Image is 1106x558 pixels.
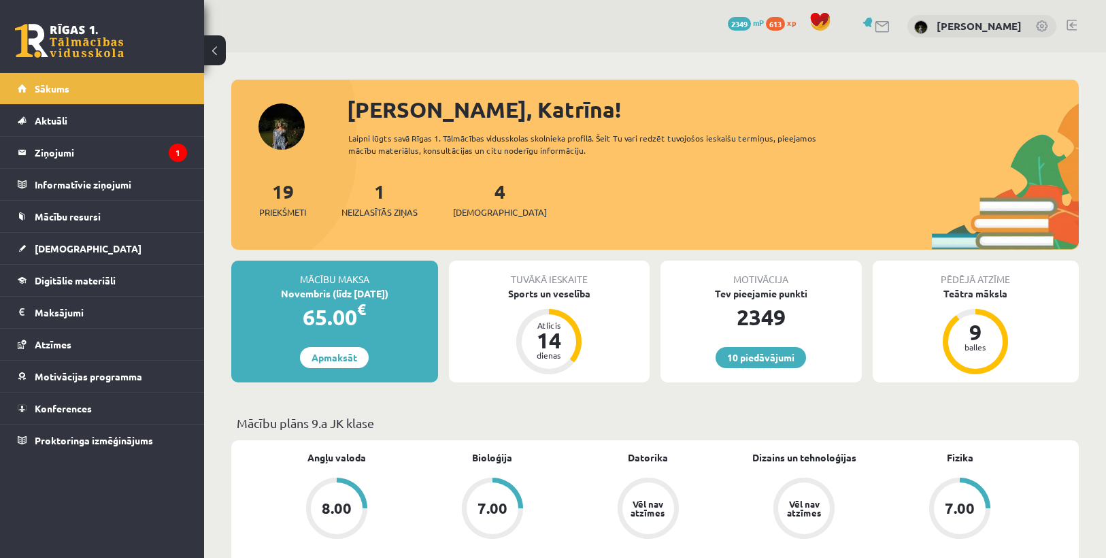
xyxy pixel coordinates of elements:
a: Apmaksāt [300,347,369,368]
span: [DEMOGRAPHIC_DATA] [35,242,141,255]
a: Mācību resursi [18,201,187,232]
a: 1Neizlasītās ziņas [341,179,418,219]
p: Mācību plāns 9.a JK klase [237,414,1073,432]
div: balles [955,343,996,351]
div: Atlicis [529,321,569,329]
a: 4[DEMOGRAPHIC_DATA] [453,179,547,219]
a: [DEMOGRAPHIC_DATA] [18,233,187,264]
a: Teātra māksla 9 balles [873,286,1079,376]
span: 2349 [728,17,751,31]
a: Atzīmes [18,329,187,360]
a: 8.00 [258,478,414,542]
span: xp [787,17,796,28]
a: Informatīvie ziņojumi [18,169,187,200]
a: 19Priekšmeti [259,179,306,219]
div: dienas [529,351,569,359]
a: 613 xp [766,17,803,28]
div: Mācību maksa [231,261,438,286]
a: 7.00 [882,478,1038,542]
div: 7.00 [945,501,975,516]
a: Ziņojumi1 [18,137,187,168]
span: [DEMOGRAPHIC_DATA] [453,206,547,219]
div: Novembris (līdz [DATE]) [231,286,438,301]
a: Angļu valoda [307,450,366,465]
span: 613 [766,17,785,31]
a: Vēl nav atzīmes [570,478,726,542]
a: 7.00 [414,478,570,542]
a: Dizains un tehnoloģijas [752,450,856,465]
div: Laipni lūgts savā Rīgas 1. Tālmācības vidusskolas skolnieka profilā. Šeit Tu vari redzēt tuvojošo... [348,132,857,157]
a: Sports un veselība Atlicis 14 dienas [449,286,650,376]
a: Proktoringa izmēģinājums [18,425,187,456]
span: Motivācijas programma [35,370,142,382]
span: Proktoringa izmēģinājums [35,434,153,446]
a: Sākums [18,73,187,104]
div: 7.00 [477,501,507,516]
span: Neizlasītās ziņas [341,206,418,219]
span: Atzīmes [35,338,71,350]
legend: Ziņojumi [35,137,187,168]
a: 2349 mP [728,17,764,28]
div: 14 [529,329,569,351]
a: [PERSON_NAME] [937,19,1022,33]
i: 1 [169,144,187,162]
span: Mācību resursi [35,210,101,223]
div: Vēl nav atzīmes [629,499,667,517]
div: Pēdējā atzīme [873,261,1079,286]
a: Digitālie materiāli [18,265,187,296]
div: 8.00 [322,501,352,516]
span: € [357,299,366,319]
a: Aktuāli [18,105,187,136]
a: Fizika [947,450,973,465]
a: Konferences [18,393,187,424]
legend: Maksājumi [35,297,187,328]
a: Motivācijas programma [18,361,187,392]
a: Bioloģija [472,450,512,465]
div: Sports un veselība [449,286,650,301]
div: 65.00 [231,301,438,333]
div: Vēl nav atzīmes [785,499,823,517]
div: 9 [955,321,996,343]
a: Maksājumi [18,297,187,328]
span: Priekšmeti [259,206,306,219]
legend: Informatīvie ziņojumi [35,169,187,200]
a: Datorika [628,450,668,465]
span: Aktuāli [35,114,67,127]
div: Tev pieejamie punkti [660,286,862,301]
div: Motivācija [660,261,862,286]
img: Katrīna Arāja [914,20,928,34]
span: mP [753,17,764,28]
a: Vēl nav atzīmes [726,478,882,542]
a: 10 piedāvājumi [716,347,806,368]
a: Rīgas 1. Tālmācības vidusskola [15,24,124,58]
span: Digitālie materiāli [35,274,116,286]
div: [PERSON_NAME], Katrīna! [347,93,1079,126]
span: Sākums [35,82,69,95]
div: 2349 [660,301,862,333]
div: Teātra māksla [873,286,1079,301]
span: Konferences [35,402,92,414]
div: Tuvākā ieskaite [449,261,650,286]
